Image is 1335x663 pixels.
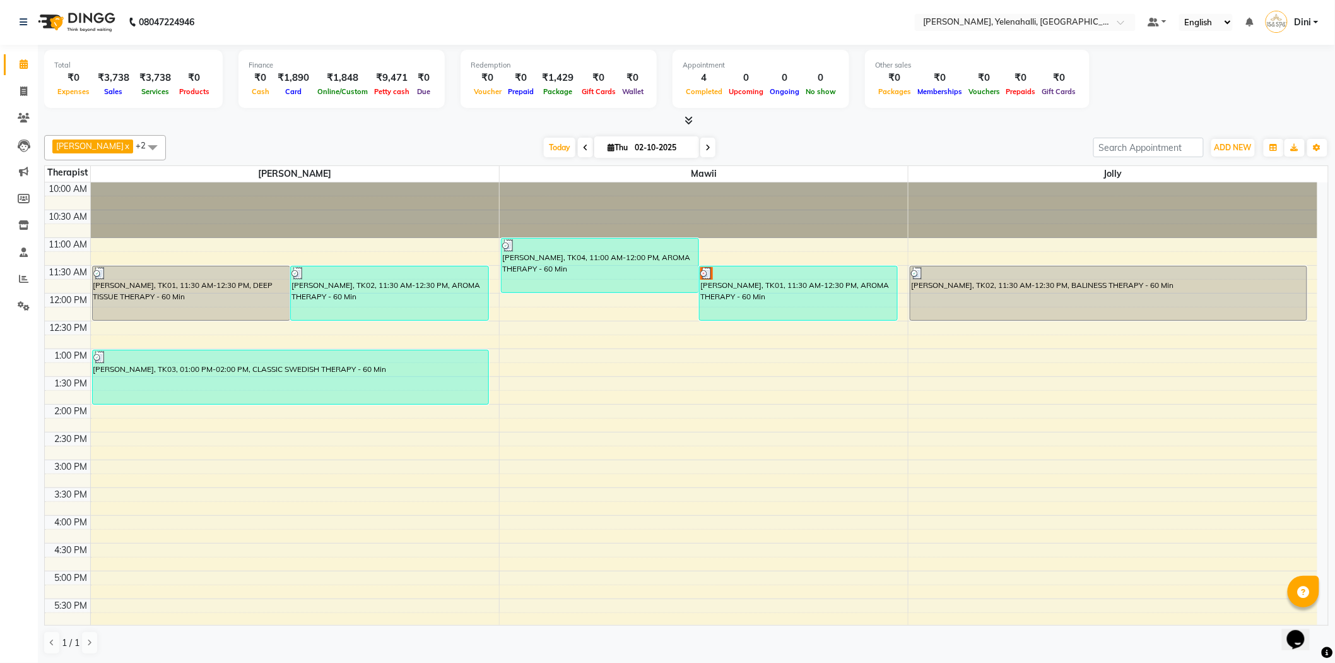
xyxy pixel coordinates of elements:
div: Therapist [45,166,90,179]
span: Card [282,87,305,96]
span: +2 [136,140,155,150]
div: ₹0 [579,71,619,85]
div: 0 [803,71,839,85]
div: [PERSON_NAME], TK01, 11:30 AM-12:30 PM, DEEP TISSUE THERAPY - 60 Min [93,266,290,320]
input: 2025-10-02 [631,138,694,157]
iframe: chat widget [1282,612,1322,650]
span: Gift Cards [1039,87,1079,96]
div: [PERSON_NAME], TK02, 11:30 AM-12:30 PM, AROMA THERAPY - 60 Min [291,266,488,320]
span: Package [540,87,575,96]
div: 10:30 AM [47,210,90,224]
div: 2:00 PM [52,405,90,418]
div: ₹0 [471,71,505,85]
span: Online/Custom [314,87,371,96]
div: 11:30 AM [47,266,90,279]
div: [PERSON_NAME], TK01, 11:30 AM-12:30 PM, AROMA THERAPY - 60 Min [700,266,897,320]
div: Finance [249,60,435,71]
div: ₹0 [914,71,965,85]
span: [PERSON_NAME] [91,166,499,182]
div: 5:00 PM [52,571,90,585]
span: Voucher [471,87,505,96]
img: Dini [1266,11,1288,33]
div: 12:30 PM [47,321,90,335]
span: Packages [875,87,914,96]
div: ₹0 [965,71,1003,85]
span: Cash [249,87,273,96]
span: Completed [683,87,726,96]
div: ₹1,848 [314,71,371,85]
div: ₹0 [413,71,435,85]
div: 10:00 AM [47,182,90,196]
div: ₹0 [249,71,273,85]
div: ₹0 [54,71,93,85]
div: ₹3,738 [134,71,176,85]
div: 4 [683,71,726,85]
div: ₹1,429 [537,71,579,85]
span: No show [803,87,839,96]
div: Redemption [471,60,647,71]
div: 12:00 PM [47,294,90,307]
span: Expenses [54,87,93,96]
div: 0 [767,71,803,85]
div: [PERSON_NAME], TK04, 11:00 AM-12:00 PM, AROMA THERAPY - 60 Min [502,239,699,292]
div: ₹1,890 [273,71,314,85]
span: Memberships [914,87,965,96]
span: ADD NEW [1214,143,1252,152]
div: 5:30 PM [52,599,90,612]
span: Today [544,138,575,157]
div: ₹0 [505,71,537,85]
div: 1:00 PM [52,349,90,362]
span: Petty cash [371,87,413,96]
span: Mawii [500,166,908,182]
span: Prepaid [505,87,537,96]
div: ₹0 [1039,71,1079,85]
div: ₹3,738 [93,71,134,85]
span: [PERSON_NAME] [56,141,124,151]
div: 2:30 PM [52,433,90,446]
input: Search Appointment [1093,138,1204,157]
span: Dini [1294,16,1311,29]
span: Sales [102,87,126,96]
div: 0 [726,71,767,85]
div: 3:00 PM [52,460,90,474]
span: Wallet [619,87,647,96]
span: Services [138,87,172,96]
b: 08047224946 [139,4,194,40]
div: ₹0 [875,71,914,85]
div: Total [54,60,213,71]
span: Upcoming [726,87,767,96]
div: [PERSON_NAME], TK02, 11:30 AM-12:30 PM, BALINESS THERAPY - 60 Min [910,266,1307,320]
div: ₹0 [176,71,213,85]
a: x [124,141,129,151]
span: Vouchers [965,87,1003,96]
div: 4:00 PM [52,516,90,529]
div: ₹9,471 [371,71,413,85]
div: ₹0 [1003,71,1039,85]
span: 1 / 1 [62,636,79,650]
div: ₹0 [619,71,647,85]
img: logo [32,4,119,40]
div: 11:00 AM [47,238,90,251]
span: Prepaids [1003,87,1039,96]
div: 1:30 PM [52,377,90,390]
div: [PERSON_NAME], TK03, 01:00 PM-02:00 PM, CLASSIC SWEDISH THERAPY - 60 Min [93,350,488,404]
div: Appointment [683,60,839,71]
span: Due [414,87,433,96]
span: Gift Cards [579,87,619,96]
span: Jolly [909,166,1317,182]
span: Thu [604,143,631,152]
span: Ongoing [767,87,803,96]
div: 3:30 PM [52,488,90,501]
span: Products [176,87,213,96]
div: 4:30 PM [52,544,90,557]
div: Other sales [875,60,1079,71]
button: ADD NEW [1211,139,1255,157]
